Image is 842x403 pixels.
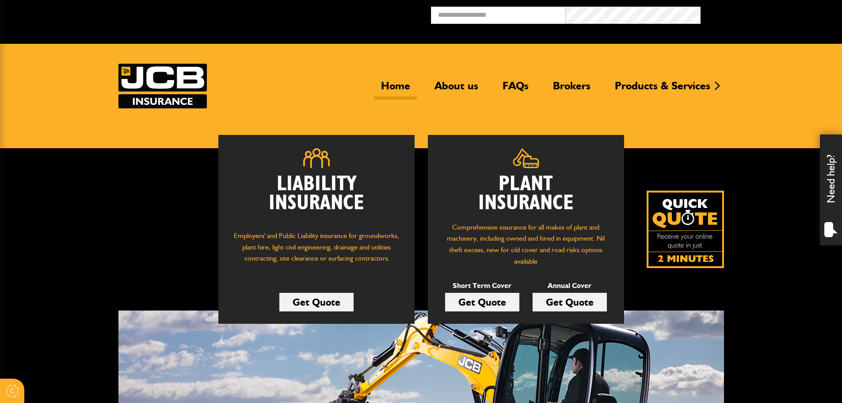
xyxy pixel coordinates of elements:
p: Comprehensive insurance for all makes of plant and machinery, including owned and hired in equipm... [441,222,611,267]
a: Get your insurance quote isn just 2-minutes [647,191,724,268]
a: FAQs [496,79,535,100]
p: Annual Cover [533,280,607,292]
h2: Plant Insurance [441,175,611,213]
a: Brokers [546,79,597,100]
p: Short Term Cover [445,280,519,292]
h2: Liability Insurance [232,175,401,222]
a: Get Quote [279,293,354,311]
img: Quick Quote [647,191,724,268]
img: JCB Insurance Services logo [118,64,207,108]
a: Products & Services [608,79,717,100]
a: JCB Insurance Services [118,64,207,108]
div: Need help? [820,134,842,245]
a: Get Quote [533,293,607,311]
a: Get Quote [445,293,519,311]
p: Employers' and Public Liability insurance for groundworks, plant hire, light civil engineering, d... [232,230,401,273]
button: Broker Login [701,7,835,20]
a: Home [374,79,417,100]
a: About us [428,79,485,100]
